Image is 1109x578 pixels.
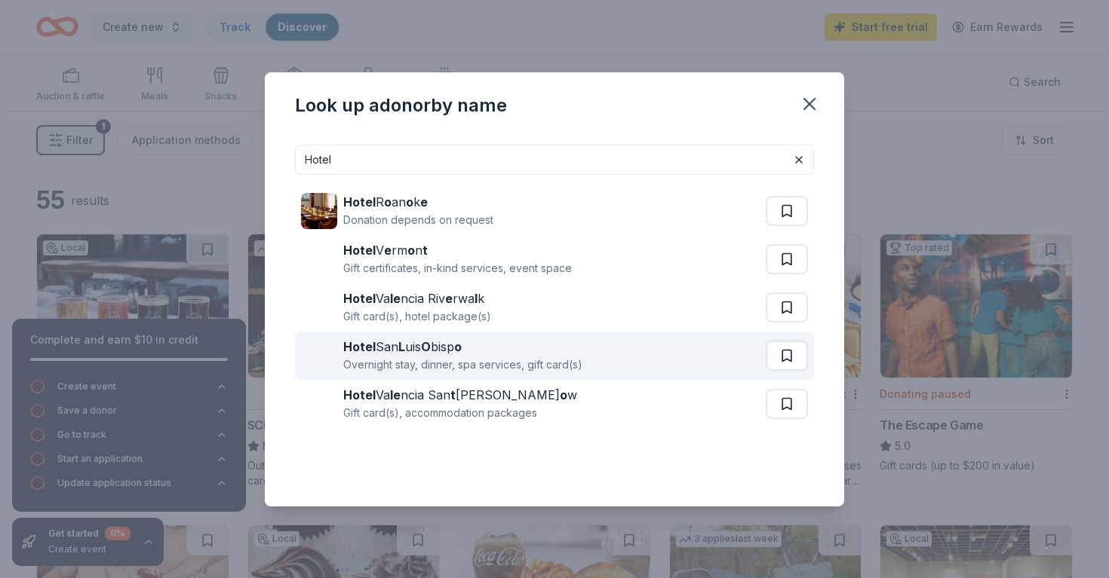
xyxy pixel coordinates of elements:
div: Gift card(s), hotel package(s) [343,307,491,326]
div: Va ncia San [PERSON_NAME] w [343,386,577,404]
strong: o [560,387,567,402]
strong: t [450,387,456,402]
div: Gift certificates, in-kind services, event space [343,259,572,277]
strong: L [398,339,405,354]
div: Donation depends on request [343,211,493,229]
div: V rm n [343,241,572,259]
strong: o [384,194,392,209]
div: Va ncia Riv rwa k [343,289,491,307]
strong: l [475,291,478,306]
strong: Hotel [343,194,376,209]
div: Overnight stay, dinner, spa services, gift card(s) [343,356,582,374]
strong: o [406,194,413,209]
strong: o [454,339,462,354]
strong: e [445,291,453,306]
strong: Hotel [343,339,376,354]
strong: le [390,387,401,402]
img: Image for Hotel Vermont [301,241,337,277]
strong: O [421,339,431,354]
strong: t [422,243,428,258]
img: Image for Hotel Valencia Santana Row [301,386,337,422]
strong: Hotel [343,387,376,402]
strong: Hotel [343,291,376,306]
strong: Hotel [343,243,376,258]
strong: le [390,291,401,306]
div: Look up a donor by name [295,93,507,118]
strong: o [407,243,415,258]
strong: e [420,194,428,209]
img: Image for Hotel Roanoke [301,193,337,229]
img: Image for Hotel Valencia Riverwalk [301,289,337,326]
div: Gift card(s), accommodation packages [343,404,577,422]
strong: e [384,243,392,258]
img: Image for Hotel San Luis Obispo [301,338,337,374]
div: San uis bisp [343,338,582,356]
div: R an k [343,193,493,211]
input: Search [295,145,814,175]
